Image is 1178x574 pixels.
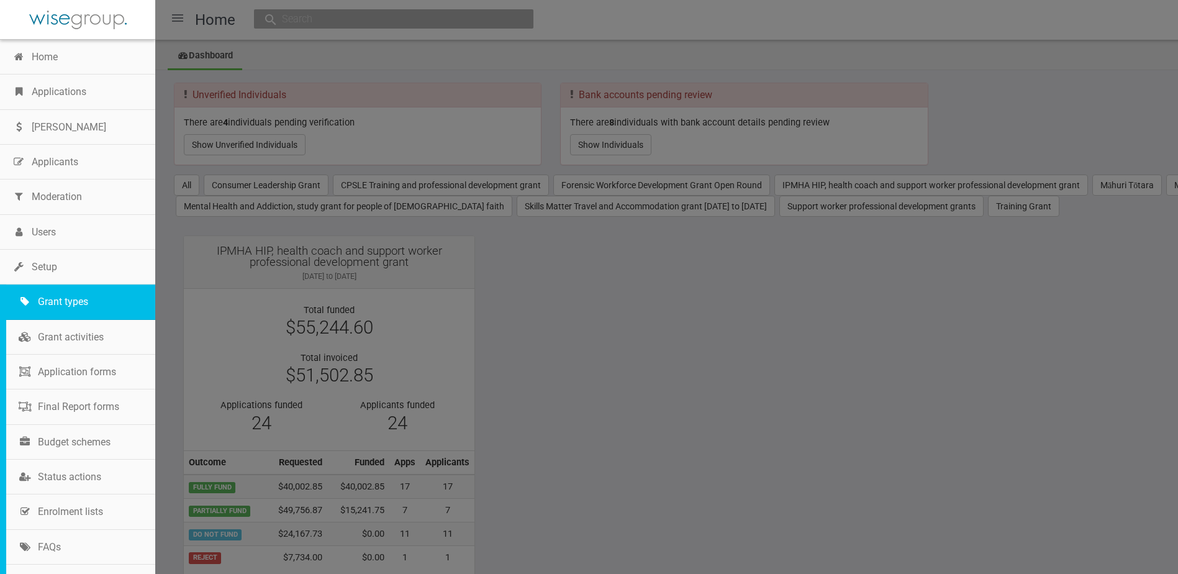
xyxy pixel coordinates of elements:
a: Application forms [6,355,155,389]
a: Grant types [6,285,155,319]
a: FAQs [6,530,155,565]
a: Status actions [6,460,155,494]
a: Budget schemes [6,425,155,460]
a: Grant activities [6,320,155,355]
a: Enrolment lists [6,494,155,529]
a: Final Report forms [6,389,155,424]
